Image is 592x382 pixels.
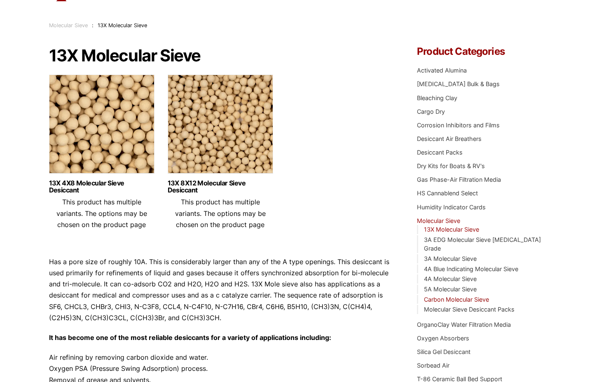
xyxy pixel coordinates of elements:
a: Corrosion Inhibitors and Films [417,122,500,129]
a: Desiccant Packs [417,149,463,156]
a: 13X Molecular Sieve [424,226,479,233]
a: Silica Gel Desiccant [417,348,470,355]
a: Desiccant Air Breathers [417,135,482,142]
a: 4A Molecular Sieve [424,275,477,282]
a: Oxygen Absorbers [417,335,469,342]
span: : [92,22,94,28]
a: 13X 4X8 Molecular Sieve Desiccant [49,180,154,194]
a: OrganoClay Water Filtration Media [417,321,511,328]
a: 13X 8X12 Molecular Sieve Desiccant [168,180,273,194]
h4: Product Categories [417,47,543,56]
span: This product has multiple variants. The options may be chosen on the product page [56,198,147,228]
a: 3A Molecular Sieve [424,255,477,262]
p: Has a pore size of roughly 10A. This is considerably larger than any of the A type openings. This... [49,256,393,323]
a: Gas Phase-Air Filtration Media [417,176,501,183]
a: Molecular Sieve [417,217,460,224]
a: Sorbead Air [417,362,449,369]
span: 13X Molecular Sieve [98,22,147,28]
a: 5A Molecular Sieve [424,286,477,293]
a: 4A Blue Indicating Molecular Sieve [424,265,518,272]
a: Molecular Sieve [49,22,88,28]
a: 3A EDG Molecular Sieve [MEDICAL_DATA] Grade [424,236,541,252]
a: Cargo Dry [417,108,445,115]
a: Dry Kits for Boats & RV's [417,162,485,169]
h1: 13X Molecular Sieve [49,47,393,65]
strong: It has become one of the most reliable desiccants for a variety of applications including: [49,333,331,342]
a: Bleaching Clay [417,94,457,101]
a: Activated Alumina [417,67,467,74]
a: [MEDICAL_DATA] Bulk & Bags [417,80,500,87]
a: Humidity Indicator Cards [417,204,486,211]
a: Carbon Molecular Sieve [424,296,489,303]
span: This product has multiple variants. The options may be chosen on the product page [175,198,266,228]
a: HS Cannablend Select [417,190,478,197]
a: Molecular Sieve Desiccant Packs [424,306,515,313]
